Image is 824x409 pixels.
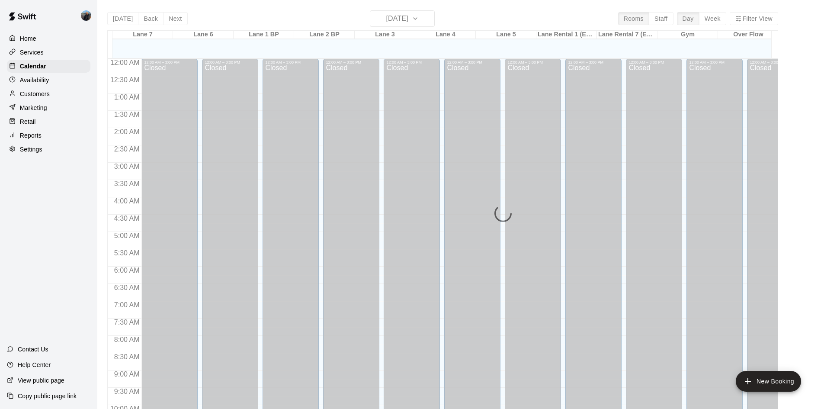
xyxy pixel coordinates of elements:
p: Home [20,34,36,43]
a: Settings [7,143,90,156]
span: 9:30 AM [112,388,142,395]
span: 2:30 AM [112,145,142,153]
div: Lane 7 [112,31,173,39]
span: 4:00 AM [112,197,142,205]
a: Retail [7,115,90,128]
div: Lane 5 [476,31,536,39]
span: 7:30 AM [112,319,142,326]
a: Home [7,32,90,45]
p: Copy public page link [18,392,77,400]
div: Lane 2 BP [294,31,355,39]
span: 6:00 AM [112,267,142,274]
div: Over Flow [718,31,779,39]
span: 8:00 AM [112,336,142,343]
a: Availability [7,74,90,87]
span: 3:00 AM [112,163,142,170]
div: Gym [657,31,718,39]
a: Customers [7,87,90,100]
p: Marketing [20,103,47,112]
img: Coach Cruz [81,10,91,21]
a: Marketing [7,101,90,114]
div: Lane 1 BP [234,31,294,39]
span: 12:00 AM [108,59,142,66]
span: 2:00 AM [112,128,142,135]
div: 12:00 AM – 3:00 PM [144,60,195,64]
span: 1:00 AM [112,93,142,101]
div: 12:00 AM – 3:00 PM [689,60,740,64]
span: 7:00 AM [112,301,142,309]
p: Settings [20,145,42,154]
div: 12:00 AM – 3:00 PM [386,60,437,64]
span: 3:30 AM [112,180,142,187]
a: Reports [7,129,90,142]
div: Lane 6 [173,31,234,39]
span: 5:30 AM [112,249,142,257]
span: 12:30 AM [108,76,142,84]
div: Lane 3 [355,31,415,39]
div: Lane Rental 7 (Early Bird) [597,31,657,39]
div: 12:00 AM – 3:00 PM [750,60,801,64]
p: Help Center [18,361,51,369]
p: Reports [20,131,42,140]
span: 5:00 AM [112,232,142,239]
div: 12:00 AM – 3:00 PM [265,60,316,64]
div: Lane Rental 1 (Early Bird) [536,31,597,39]
div: 12:00 AM – 3:00 PM [507,60,558,64]
div: Lane 4 [415,31,476,39]
p: Calendar [20,62,46,71]
p: View public page [18,376,64,385]
span: 1:30 AM [112,111,142,118]
a: Services [7,46,90,59]
p: Customers [20,90,50,98]
div: 12:00 AM – 3:00 PM [326,60,377,64]
span: 8:30 AM [112,353,142,361]
div: Coach Cruz [79,7,97,24]
button: add [736,371,801,392]
div: 12:00 AM – 3:00 PM [628,60,680,64]
div: 12:00 AM – 3:00 PM [447,60,498,64]
p: Retail [20,117,36,126]
p: Availability [20,76,49,84]
p: Services [20,48,44,57]
div: 12:00 AM – 3:00 PM [568,60,619,64]
span: 6:30 AM [112,284,142,291]
p: Contact Us [18,345,48,354]
span: 9:00 AM [112,370,142,378]
div: 12:00 AM – 3:00 PM [205,60,256,64]
a: Calendar [7,60,90,73]
span: 4:30 AM [112,215,142,222]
